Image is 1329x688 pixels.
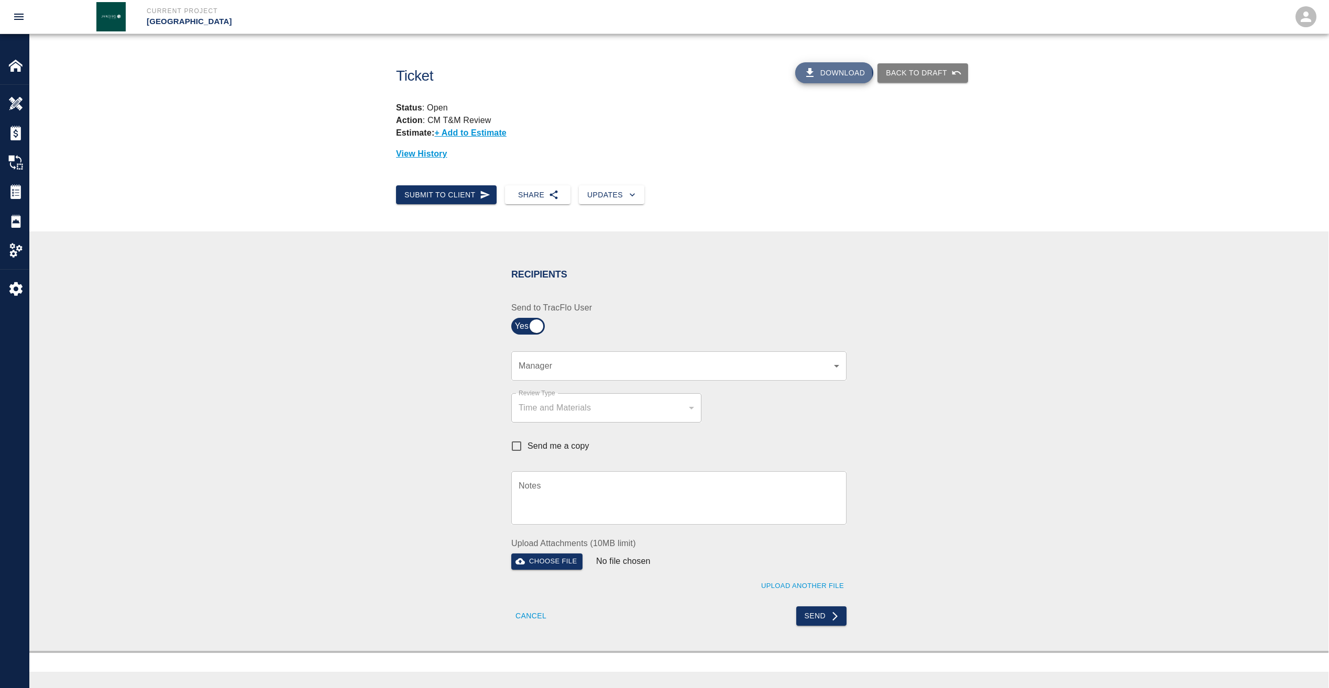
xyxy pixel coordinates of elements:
[505,185,570,205] button: Share
[796,606,847,626] button: Send
[396,102,962,114] p: : Open
[147,16,721,28] p: [GEOGRAPHIC_DATA]
[596,555,651,568] p: No file chosen
[511,269,847,281] h2: Recipients
[396,128,434,137] strong: Estimate:
[528,440,589,452] span: Send me a copy
[511,537,847,549] label: Upload Attachments (10MB limit)
[396,103,422,112] strong: Status
[434,128,507,137] p: + Add to Estimate
[511,606,551,626] button: Cancel
[519,389,555,397] label: Review Type
[519,402,694,414] div: Time and Materials
[147,6,721,16] p: Current Project
[511,553,583,570] button: Choose file
[877,63,968,83] button: Back to Draft
[6,4,31,29] button: open drawer
[396,116,423,125] strong: Action
[795,62,874,83] button: Download
[579,185,644,205] button: Updates
[396,116,491,125] p: : CM T&M Review
[396,148,962,160] p: View History
[511,302,673,314] label: Send to TracFlo User
[96,2,126,31] img: Janeiro Inc
[759,578,847,594] button: Upload Another File
[1277,638,1329,688] iframe: Chat Widget
[396,185,497,205] button: Submit to Client
[396,68,722,85] h1: Ticket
